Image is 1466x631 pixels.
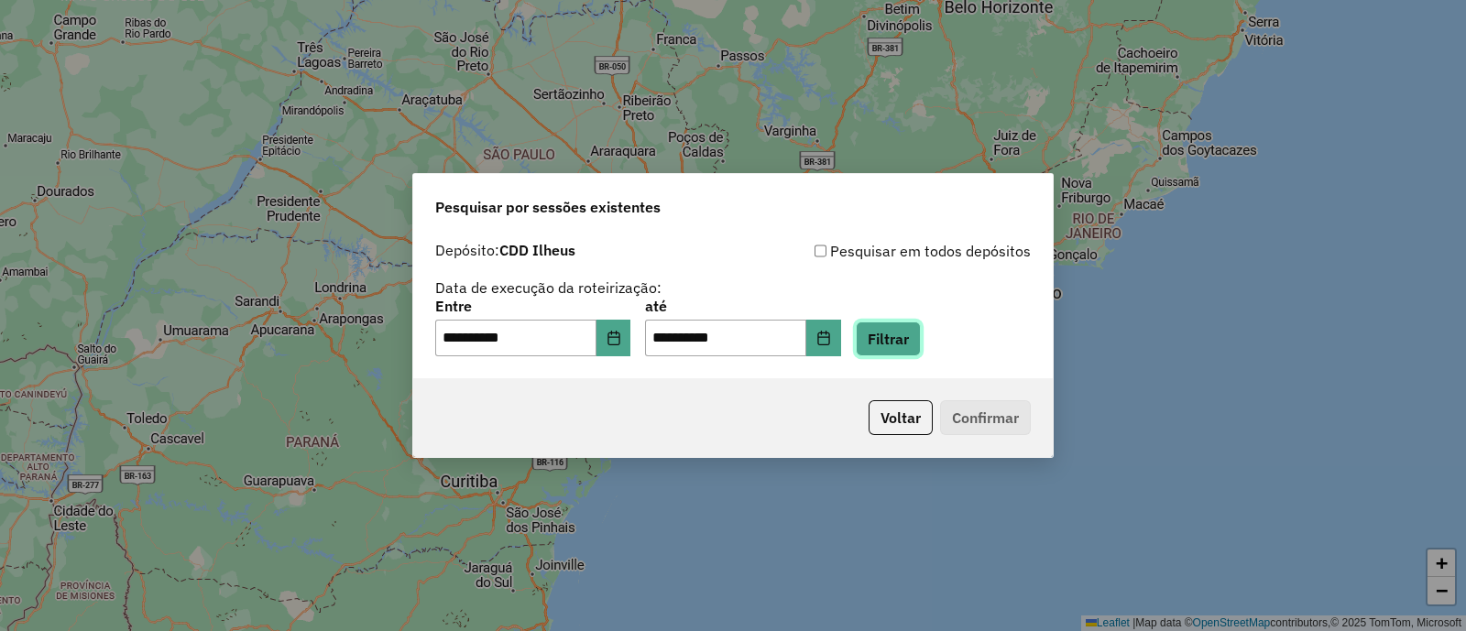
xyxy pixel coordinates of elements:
div: Pesquisar em todos depósitos [733,240,1031,262]
label: Data de execução da roteirização: [435,277,662,299]
span: Pesquisar por sessões existentes [435,196,661,218]
button: Choose Date [596,320,631,356]
button: Choose Date [806,320,841,356]
strong: CDD Ilheus [499,241,575,259]
label: Depósito: [435,239,575,261]
label: Entre [435,295,630,317]
button: Filtrar [856,321,921,356]
label: até [645,295,840,317]
button: Voltar [869,400,933,435]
